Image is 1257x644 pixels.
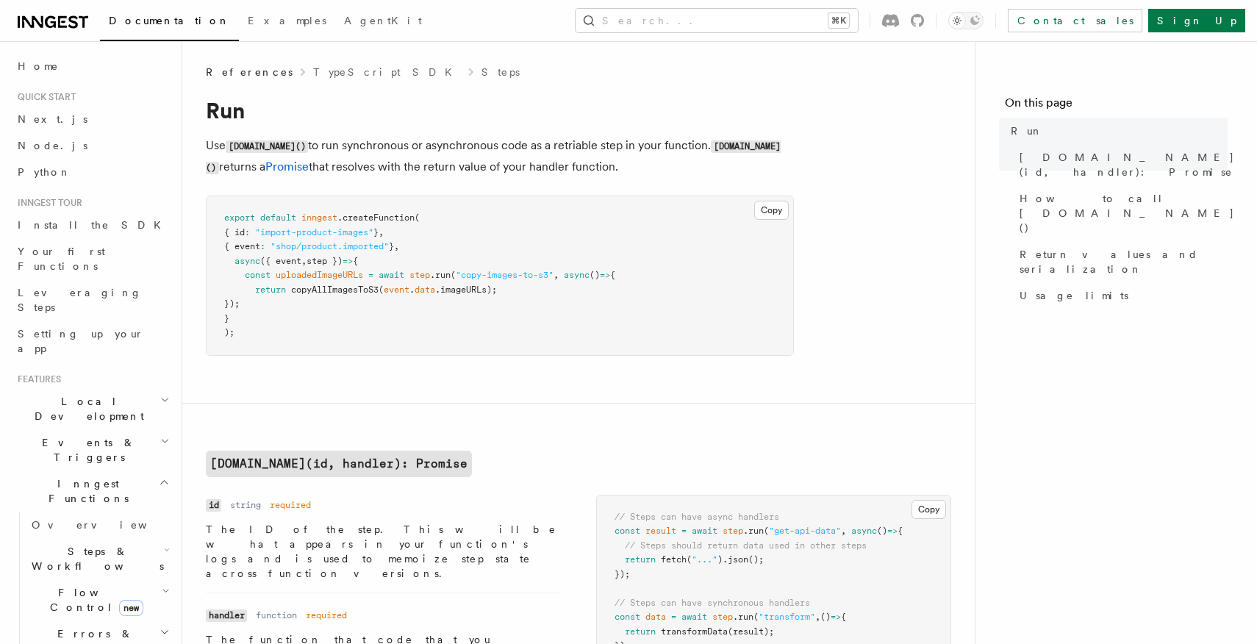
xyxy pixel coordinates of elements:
[409,285,415,295] span: .
[615,569,630,579] span: });
[26,579,173,620] button: Flow Controlnew
[1008,9,1142,32] a: Contact sales
[226,140,308,153] code: [DOMAIN_NAME]()
[18,59,59,74] span: Home
[912,500,946,519] button: Copy
[645,526,676,536] span: result
[841,612,846,622] span: {
[1011,124,1043,138] span: Run
[1020,191,1235,235] span: How to call [DOMAIN_NAME]()
[206,451,472,477] code: [DOMAIN_NAME](id, handler): Promise
[615,512,779,522] span: // Steps can have async handlers
[1014,241,1228,282] a: Return values and serialization
[224,212,255,223] span: export
[877,526,887,536] span: ()
[26,585,162,615] span: Flow Control
[230,499,261,511] dd: string
[379,227,384,237] span: ,
[256,609,297,621] dd: function
[1005,118,1228,144] a: Run
[12,394,160,423] span: Local Development
[723,554,748,565] span: .json
[276,270,363,280] span: uploadedImageURLs
[224,227,245,237] span: { id
[754,201,789,220] button: Copy
[661,626,728,637] span: transformData
[307,256,343,266] span: step })
[32,519,183,531] span: Overview
[748,554,764,565] span: ();
[625,554,656,565] span: return
[681,526,687,536] span: =
[12,373,61,385] span: Features
[313,65,461,79] a: TypeScript SDK
[18,246,105,272] span: Your first Functions
[728,626,774,637] span: (result);
[415,212,420,223] span: (
[255,285,286,295] span: return
[224,313,229,323] span: }
[1014,144,1228,185] a: [DOMAIN_NAME](id, handler): Promise
[415,285,435,295] span: data
[384,285,409,295] span: event
[248,15,326,26] span: Examples
[590,270,600,280] span: ()
[379,285,384,295] span: (
[337,212,415,223] span: .createFunction
[733,612,753,622] span: .run
[1020,150,1235,179] span: [DOMAIN_NAME](id, handler): Promise
[100,4,239,41] a: Documentation
[224,327,234,337] span: );
[615,598,810,608] span: // Steps can have synchronous handlers
[301,212,337,223] span: inngest
[206,135,794,178] p: Use to run synchronous or asynchronous code as a retriable step in your function. returns a that ...
[245,270,271,280] span: const
[379,270,404,280] span: await
[206,609,247,622] code: handler
[615,526,640,536] span: const
[353,256,358,266] span: {
[554,270,559,280] span: ,
[723,526,743,536] span: step
[239,4,335,40] a: Examples
[18,287,142,313] span: Leveraging Steps
[291,285,379,295] span: copyAllImagesToS3
[435,285,497,295] span: .imageURLs);
[18,113,87,125] span: Next.js
[841,526,846,536] span: ,
[206,65,293,79] span: References
[265,160,309,173] a: Promise
[119,600,143,616] span: new
[681,612,707,622] span: await
[828,13,849,28] kbd: ⌘K
[394,241,399,251] span: ,
[12,388,173,429] button: Local Development
[887,526,898,536] span: =>
[692,526,717,536] span: await
[12,91,76,103] span: Quick start
[206,140,781,174] code: [DOMAIN_NAME]()
[1014,282,1228,309] a: Usage limits
[759,612,815,622] span: "transform"
[12,435,160,465] span: Events & Triggers
[206,97,794,124] h1: Run
[18,219,170,231] span: Install the SDK
[245,227,250,237] span: :
[260,256,301,266] span: ({ event
[389,241,394,251] span: }
[12,212,173,238] a: Install the SDK
[815,612,820,622] span: ,
[306,609,347,621] dd: required
[769,526,841,536] span: "get-api-data"
[851,526,877,536] span: async
[1020,288,1128,303] span: Usage limits
[224,298,240,309] span: });
[743,526,764,536] span: .run
[12,429,173,471] button: Events & Triggers
[12,279,173,321] a: Leveraging Steps
[717,554,723,565] span: )
[430,270,451,280] span: .run
[12,238,173,279] a: Your first Functions
[206,522,561,581] p: The ID of the step. This will be what appears in your function's logs and is used to memoize step...
[301,256,307,266] span: ,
